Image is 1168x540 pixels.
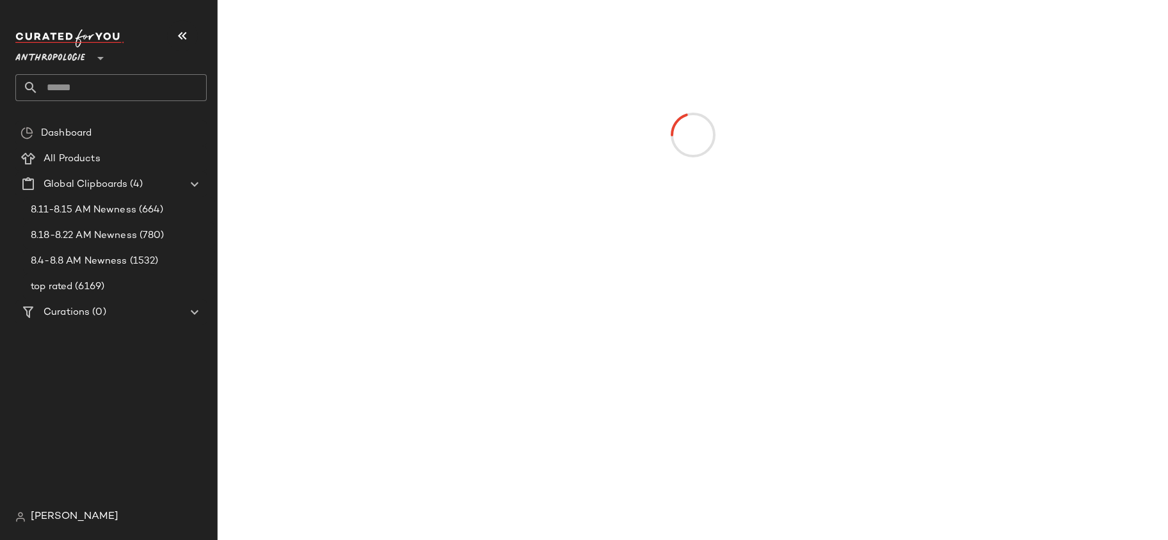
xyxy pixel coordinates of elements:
[31,203,136,218] span: 8.11-8.15 AM Newness
[31,228,137,243] span: 8.18-8.22 AM Newness
[127,254,159,269] span: (1532)
[44,152,100,166] span: All Products
[41,126,92,141] span: Dashboard
[136,203,164,218] span: (664)
[31,280,72,294] span: top rated
[72,280,104,294] span: (6169)
[44,305,90,320] span: Curations
[15,29,124,47] img: cfy_white_logo.C9jOOHJF.svg
[31,254,127,269] span: 8.4-8.8 AM Newness
[90,305,106,320] span: (0)
[44,177,127,192] span: Global Clipboards
[127,177,142,192] span: (4)
[137,228,164,243] span: (780)
[20,127,33,139] img: svg%3e
[31,509,118,525] span: [PERSON_NAME]
[15,512,26,522] img: svg%3e
[15,44,85,67] span: Anthropologie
